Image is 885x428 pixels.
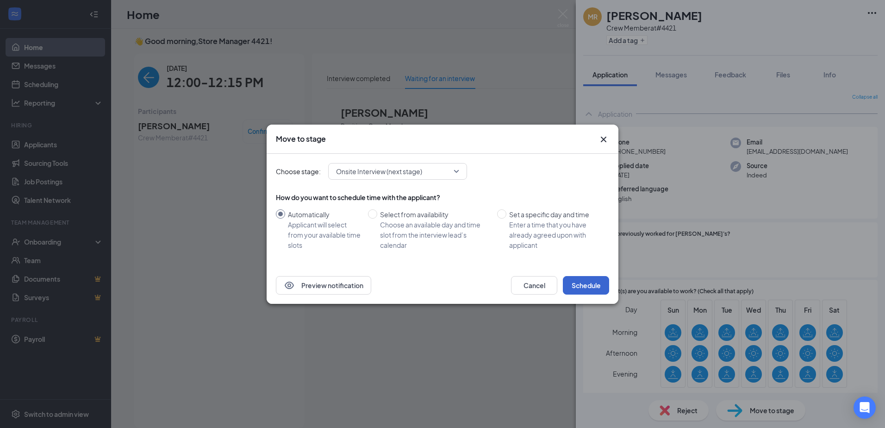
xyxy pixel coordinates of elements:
button: Close [598,134,609,145]
svg: Eye [284,280,295,291]
div: Open Intercom Messenger [854,397,876,419]
div: Automatically [288,209,361,220]
button: EyePreview notification [276,276,371,295]
div: Select from availability [380,209,490,220]
div: Enter a time that you have already agreed upon with applicant [509,220,602,250]
svg: Cross [598,134,609,145]
div: Applicant will select from your available time slots [288,220,361,250]
button: Cancel [511,276,557,295]
div: Set a specific day and time [509,209,602,220]
div: How do you want to schedule time with the applicant? [276,193,609,202]
div: Choose an available day and time slot from the interview lead’s calendar [380,220,490,250]
span: Choose stage: [276,166,321,176]
h3: Move to stage [276,134,326,144]
button: Schedule [563,276,609,295]
span: Onsite Interview (next stage) [336,164,422,178]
